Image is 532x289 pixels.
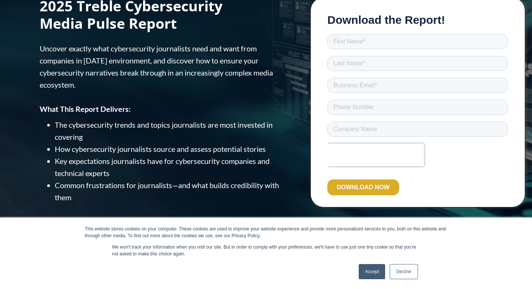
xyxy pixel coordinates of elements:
[359,264,386,279] a: Accept
[55,144,266,153] span: How cybersecurity journalists source and assess potential stories
[55,181,279,202] span: Common frustrations for journalists—and what builds credibility with them
[112,244,420,257] p: We won't track your information when you visit our site. But in order to comply with your prefere...
[55,120,273,141] span: The cybersecurity trends and topics journalists are most invested in covering
[390,264,418,279] a: Decline
[85,226,447,239] div: This website stores cookies on your computer. These cookies are used to improve your website expe...
[55,156,270,178] span: Key expectations journalists have for cybersecurity companies and technical experts
[327,14,508,209] iframe: Form 0
[40,104,131,113] strong: What This Report Delivers:
[40,44,273,89] span: Uncover exactly what cybersecurity journalists need and want from companies in [DATE] environment...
